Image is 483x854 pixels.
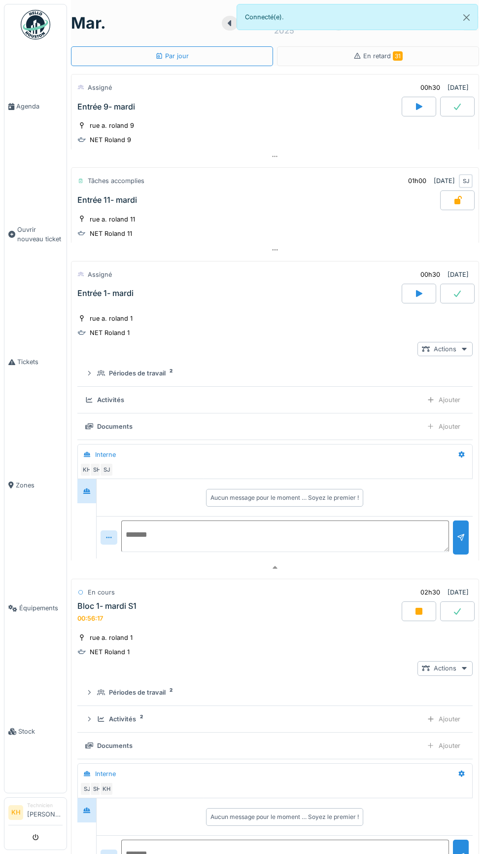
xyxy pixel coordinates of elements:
[4,424,67,547] a: Zones
[90,463,103,477] div: SH
[4,670,67,793] a: Stock
[8,802,63,825] a: KH Technicien[PERSON_NAME]
[434,176,455,186] div: [DATE]
[77,601,137,611] div: Bloc 1- mardi S1
[393,51,403,61] span: 31
[88,270,112,279] div: Assigné
[237,4,478,30] div: Connecté(e).
[417,661,473,675] div: Actions
[81,417,469,436] summary: DocumentsAjouter
[81,684,469,702] summary: Périodes de travail2
[19,603,63,613] span: Équipements
[81,737,469,755] summary: DocumentsAjouter
[109,714,136,724] div: Activités
[80,782,94,796] div: SJ
[27,802,63,809] div: Technicien
[21,10,50,39] img: Badge_color-CXgf-gQk.svg
[16,481,63,490] span: Zones
[90,782,103,796] div: SH
[420,270,440,279] div: 00h30
[80,463,94,477] div: KH
[417,342,473,356] div: Actions
[97,422,133,431] div: Documents
[90,229,132,238] div: NET Roland 11
[448,83,469,92] div: [DATE]
[100,463,113,477] div: SJ
[155,51,189,61] div: Par jour
[4,300,67,424] a: Tickets
[81,364,469,382] summary: Périodes de travail2
[90,314,133,323] div: rue a. roland 1
[90,135,131,145] div: NET Roland 9
[88,588,115,597] div: En cours
[17,225,63,244] span: Ouvrir nouveau ticket
[88,83,112,92] div: Assigné
[459,174,473,188] div: SJ
[210,813,359,821] div: Aucun message pour le moment … Soyez le premier !
[420,83,440,92] div: 00h30
[77,195,137,205] div: Entrée 11- mardi
[455,4,478,31] button: Close
[363,52,403,60] span: En retard
[77,102,135,111] div: Entrée 9- mardi
[18,727,63,736] span: Stock
[77,289,134,298] div: Entrée 1- mardi
[90,121,134,130] div: rue a. roland 9
[274,25,294,37] div: 2025
[90,328,130,337] div: NET Roland 1
[408,176,426,186] div: 01h00
[90,633,133,642] div: rue a. roland 1
[109,688,166,697] div: Périodes de travail
[81,710,469,728] summary: Activités2Ajouter
[90,215,135,224] div: rue a. roland 11
[448,588,469,597] div: [DATE]
[4,547,67,670] a: Équipements
[8,805,23,820] li: KH
[210,493,359,502] div: Aucun message pour le moment … Soyez le premier !
[97,741,133,750] div: Documents
[422,419,465,434] div: Ajouter
[422,739,465,753] div: Ajouter
[88,176,144,186] div: Tâches accomplies
[4,45,67,168] a: Agenda
[71,14,106,33] h1: mar.
[77,615,103,623] div: 00:56:17
[90,647,130,657] div: NET Roland 1
[109,369,166,378] div: Périodes de travail
[97,395,124,405] div: Activités
[420,588,440,597] div: 02h30
[27,802,63,823] li: [PERSON_NAME]
[95,450,116,459] div: Interne
[95,769,116,779] div: Interne
[422,393,465,407] div: Ajouter
[81,391,469,409] summary: ActivitésAjouter
[4,168,67,301] a: Ouvrir nouveau ticket
[17,357,63,367] span: Tickets
[16,102,63,111] span: Agenda
[448,270,469,279] div: [DATE]
[422,712,465,726] div: Ajouter
[100,782,113,796] div: KH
